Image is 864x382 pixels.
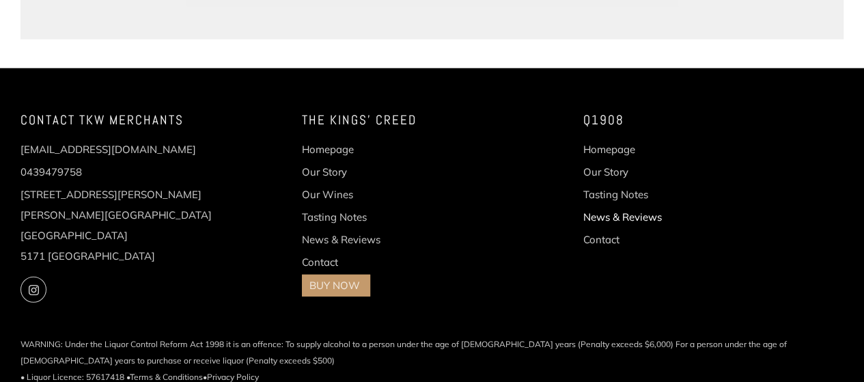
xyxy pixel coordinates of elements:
[309,279,360,292] a: BUY NOW
[302,210,367,223] a: Tasting Notes
[20,185,281,267] p: [STREET_ADDRESS][PERSON_NAME] [PERSON_NAME][GEOGRAPHIC_DATA] [GEOGRAPHIC_DATA] 5171 [GEOGRAPHIC_D...
[302,143,354,156] a: Homepage
[20,109,281,131] h4: Contact TKW Merchants
[583,188,647,201] a: Tasting Notes
[20,336,844,369] span: WARNING: Under the Liquor Control Reform Act 1998 it is an offence: To supply alcohol to a person...
[302,233,380,246] a: News & Reviews
[20,165,82,178] a: 0439479758
[302,188,353,201] a: Our Wines
[302,109,563,131] h4: The Kings' Creed
[583,210,661,223] a: News & Reviews
[583,109,844,131] h4: Q1908
[583,165,628,178] a: Our Story
[20,143,196,156] a: [EMAIL_ADDRESS][DOMAIN_NAME]
[207,372,259,382] a: Privacy Policy
[583,143,635,156] a: Homepage
[302,165,347,178] a: Our Story
[302,256,338,269] a: Contact
[583,233,619,246] a: Contact
[130,372,203,382] a: Terms & Conditions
